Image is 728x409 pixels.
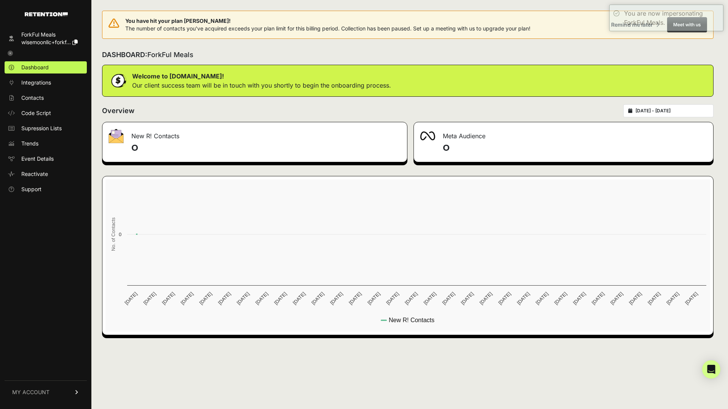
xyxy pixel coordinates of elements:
h2: DASHBOARD: [102,50,193,60]
a: ForkFul Meals wisemoonllc+forkf... [5,29,87,48]
a: Code Script [5,107,87,119]
span: MY ACCOUNT [12,388,49,396]
text: [DATE] [123,291,138,306]
div: New R! Contacts [102,122,407,145]
a: Dashboard [5,61,87,73]
text: [DATE] [161,291,176,306]
span: ForkFul Meals [147,51,193,59]
text: [DATE] [460,291,475,306]
text: [DATE] [422,291,437,306]
text: [DATE] [684,291,699,306]
text: [DATE] [198,291,213,306]
text: [DATE] [628,291,643,306]
a: MY ACCOUNT [5,380,87,404]
p: Our client success team will be in touch with you shortly to begin the onboarding process. [132,81,391,90]
text: 0 [119,232,121,237]
text: New R! Contacts [389,317,434,323]
a: Support [5,183,87,195]
text: [DATE] [180,291,195,306]
text: [DATE] [647,291,661,306]
div: You are now impersonating ForkFul Meals. [624,9,719,27]
a: Trends [5,137,87,150]
h2: Overview [102,105,134,116]
a: Supression Lists [5,122,87,134]
a: Integrations [5,77,87,89]
text: [DATE] [273,291,288,306]
text: [DATE] [217,291,232,306]
text: [DATE] [385,291,400,306]
img: fa-meta-2f981b61bb99beabf952f7030308934f19ce035c18b003e963880cc3fabeebb7.png [420,131,435,141]
text: [DATE] [404,291,418,306]
a: Reactivate [5,168,87,180]
text: [DATE] [665,291,680,306]
span: Support [21,185,42,193]
span: Reactivate [21,170,48,178]
div: ForkFul Meals [21,31,78,38]
text: [DATE] [348,291,362,306]
text: [DATE] [479,291,493,306]
span: Dashboard [21,64,49,71]
img: Retention.com [25,12,68,16]
text: [DATE] [553,291,568,306]
img: dollar-coin-05c43ed7efb7bc0c12610022525b4bbbb207c7efeef5aecc26f025e68dcafac9.png [109,71,128,90]
text: [DATE] [535,291,549,306]
span: Supression Lists [21,125,62,132]
h4: 0 [443,142,707,154]
text: [DATE] [254,291,269,306]
text: [DATE] [572,291,587,306]
img: fa-envelope-19ae18322b30453b285274b1b8af3d052b27d846a4fbe8435d1a52b978f639a2.png [109,129,124,143]
span: wisemoonllc+forkf... [21,39,71,45]
text: [DATE] [591,291,605,306]
text: [DATE] [609,291,624,306]
text: [DATE] [142,291,157,306]
h4: 0 [131,142,401,154]
span: You have hit your plan [PERSON_NAME]! [125,17,530,25]
text: No. of Contacts [110,217,116,251]
text: [DATE] [310,291,325,306]
text: [DATE] [516,291,531,306]
span: Contacts [21,94,44,102]
span: The number of contacts you've acquired exceeds your plan limit for this billing period. Collectio... [125,25,530,32]
div: Meta Audience [414,122,713,145]
text: [DATE] [329,291,344,306]
span: Event Details [21,155,54,163]
span: Code Script [21,109,51,117]
a: Event Details [5,153,87,165]
text: [DATE] [236,291,251,306]
button: Remind me later [608,18,663,32]
strong: Welcome to [DOMAIN_NAME]! [132,72,224,80]
span: Trends [21,140,38,147]
text: [DATE] [441,291,456,306]
a: Contacts [5,92,87,104]
text: [DATE] [366,291,381,306]
span: Integrations [21,79,51,86]
text: [DATE] [497,291,512,306]
text: [DATE] [292,291,307,306]
div: Open Intercom Messenger [702,360,720,379]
